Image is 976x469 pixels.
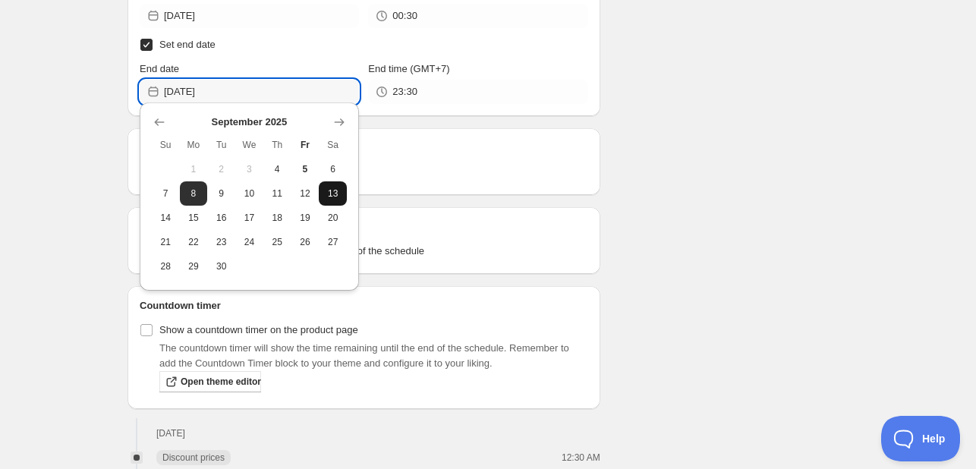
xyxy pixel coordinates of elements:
[269,163,285,175] span: 4
[269,139,285,151] span: Th
[319,157,347,181] button: Saturday September 6 2025
[213,260,229,272] span: 30
[298,163,313,175] span: 5
[152,230,180,254] button: Sunday September 21 2025
[532,452,600,464] p: 12:30 AM
[186,212,202,224] span: 15
[241,236,257,248] span: 24
[180,230,208,254] button: Monday September 22 2025
[325,163,341,175] span: 6
[140,298,588,313] h2: Countdown timer
[298,212,313,224] span: 19
[207,206,235,230] button: Tuesday September 16 2025
[207,181,235,206] button: Tuesday September 9 2025
[207,254,235,279] button: Tuesday September 30 2025
[368,63,449,74] span: End time (GMT+7)
[156,427,526,439] h2: [DATE]
[140,63,179,74] span: End date
[186,260,202,272] span: 29
[159,39,216,50] span: Set end date
[235,181,263,206] button: Wednesday September 10 2025
[241,187,257,200] span: 10
[319,133,347,157] th: Saturday
[235,157,263,181] button: Wednesday September 3 2025
[241,212,257,224] span: 17
[159,324,358,335] span: Show a countdown timer on the product page
[186,187,202,200] span: 8
[152,133,180,157] th: Sunday
[319,181,347,206] button: Saturday September 13 2025
[269,187,285,200] span: 11
[298,187,313,200] span: 12
[319,230,347,254] button: Saturday September 27 2025
[186,163,202,175] span: 1
[158,236,174,248] span: 21
[263,157,291,181] button: Thursday September 4 2025
[291,157,320,181] button: Today Friday September 5 2025
[329,112,350,133] button: Show next month, October 2025
[152,206,180,230] button: Sunday September 14 2025
[158,212,174,224] span: 14
[207,230,235,254] button: Tuesday September 23 2025
[325,187,341,200] span: 13
[269,212,285,224] span: 18
[881,416,961,461] iframe: Toggle Customer Support
[140,219,588,234] h2: Tags
[235,206,263,230] button: Wednesday September 17 2025
[149,112,170,133] button: Show previous month, August 2025
[291,206,320,230] button: Friday September 19 2025
[152,181,180,206] button: Sunday September 7 2025
[207,133,235,157] th: Tuesday
[291,181,320,206] button: Friday September 12 2025
[152,254,180,279] button: Sunday September 28 2025
[269,236,285,248] span: 25
[325,139,341,151] span: Sa
[162,452,225,464] span: Discount prices
[180,181,208,206] button: Monday September 8 2025
[180,254,208,279] button: Monday September 29 2025
[186,139,202,151] span: Mo
[186,236,202,248] span: 22
[140,140,588,156] h2: Repeating
[213,163,229,175] span: 2
[181,376,261,388] span: Open theme editor
[180,206,208,230] button: Monday September 15 2025
[291,133,320,157] th: Friday
[298,236,313,248] span: 26
[325,212,341,224] span: 20
[263,181,291,206] button: Thursday September 11 2025
[241,163,257,175] span: 3
[213,139,229,151] span: Tu
[180,133,208,157] th: Monday
[325,236,341,248] span: 27
[298,139,313,151] span: Fr
[263,133,291,157] th: Thursday
[158,260,174,272] span: 28
[180,157,208,181] button: Monday September 1 2025
[263,230,291,254] button: Thursday September 25 2025
[213,187,229,200] span: 9
[291,230,320,254] button: Friday September 26 2025
[241,139,257,151] span: We
[213,236,229,248] span: 23
[213,212,229,224] span: 16
[235,133,263,157] th: Wednesday
[158,187,174,200] span: 7
[159,341,588,371] p: The countdown timer will show the time remaining until the end of the schedule. Remember to add t...
[207,157,235,181] button: Tuesday September 2 2025
[158,139,174,151] span: Su
[319,206,347,230] button: Saturday September 20 2025
[235,230,263,254] button: Wednesday September 24 2025
[159,371,261,392] a: Open theme editor
[263,206,291,230] button: Thursday September 18 2025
